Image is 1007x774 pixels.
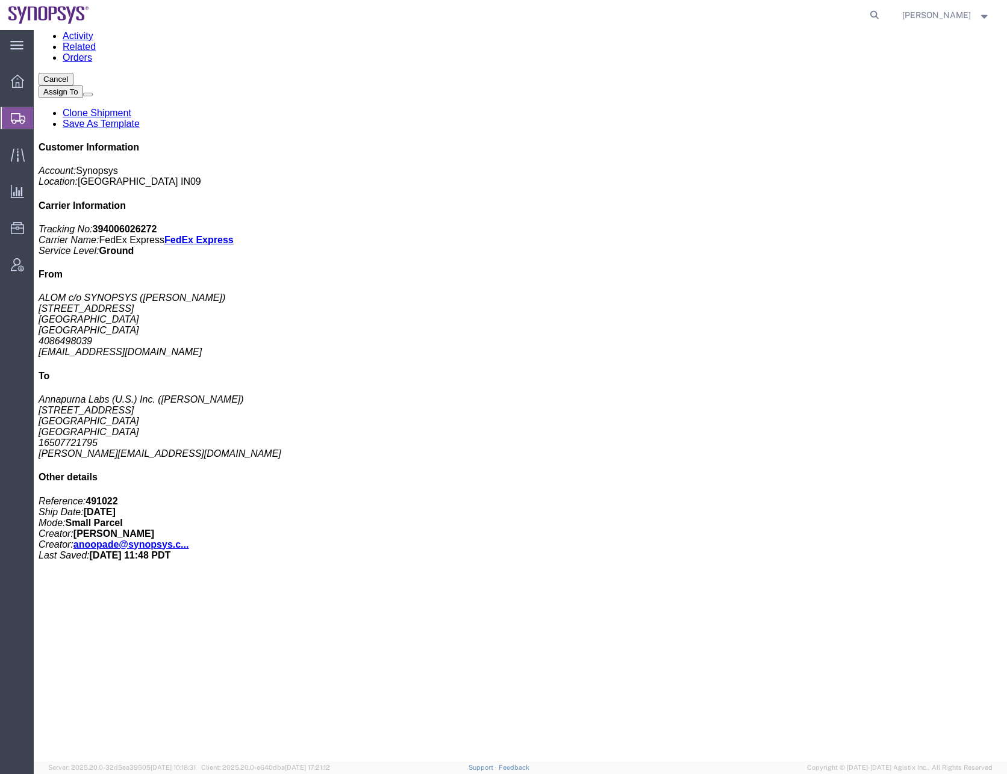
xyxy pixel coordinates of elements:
[469,764,499,771] a: Support
[201,764,330,771] span: Client: 2025.20.0-e640dba
[48,764,196,771] span: Server: 2025.20.0-32d5ea39505
[151,764,196,771] span: [DATE] 10:18:31
[807,763,993,773] span: Copyright © [DATE]-[DATE] Agistix Inc., All Rights Reserved
[285,764,330,771] span: [DATE] 17:21:12
[34,30,1007,761] iframe: FS Legacy Container
[8,6,89,24] img: logo
[902,8,971,22] span: Rafael Chacon
[499,764,529,771] a: Feedback
[902,8,991,22] button: [PERSON_NAME]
